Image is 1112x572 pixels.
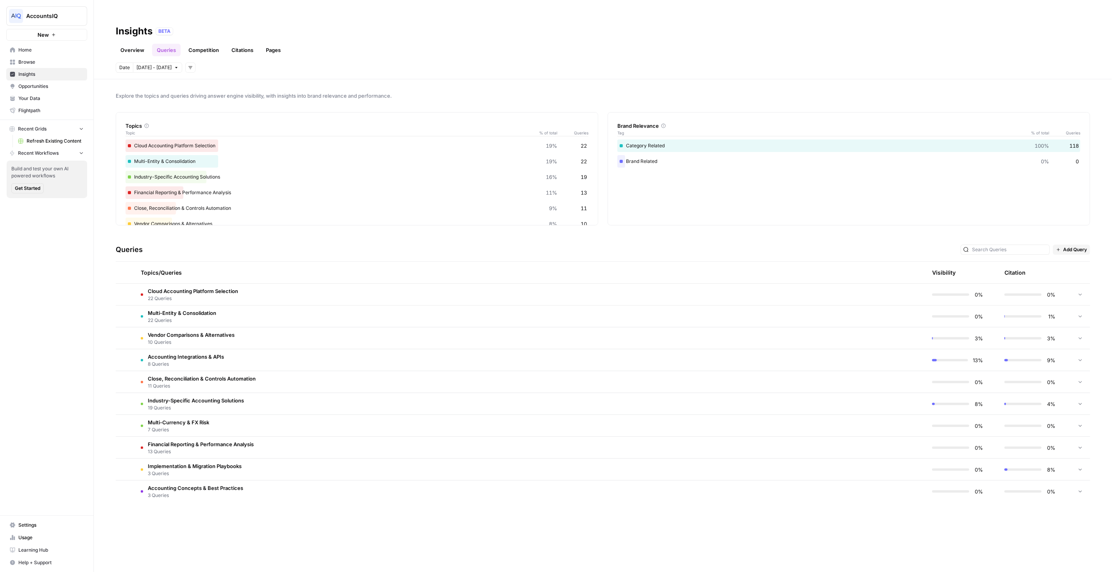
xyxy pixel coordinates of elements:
span: 0% [1046,444,1055,452]
span: 0% [974,422,983,430]
span: 0% [1046,291,1055,299]
a: Flightpath [6,104,87,117]
span: Accounting Concepts & Best Practices [148,484,243,492]
span: 9% [1046,356,1055,364]
a: Pages [261,44,285,56]
a: Overview [116,44,149,56]
span: Home [18,46,84,54]
span: Queries [1049,130,1080,136]
span: 3% [974,334,983,342]
span: 22 [581,157,587,165]
span: 0% [1046,488,1055,495]
span: 0% [1046,422,1055,430]
span: 19% [546,157,557,165]
div: Cloud Accounting Platform Selection [126,139,588,152]
span: 8% [549,220,557,228]
span: Industry-Specific Accounting Solutions [148,397,244,404]
span: Get Started [15,185,40,192]
a: Home [6,44,87,56]
img: AccountsIQ Logo [9,9,23,23]
span: AccountsIQ [26,12,74,20]
span: 7 Queries [148,426,209,433]
div: Vendor Comparisons & Alternatives [126,218,588,230]
span: 13% [973,356,983,364]
span: Close, Reconciliation & Controls Automation [148,375,256,383]
span: 1% [1046,313,1055,320]
span: 0% [974,291,983,299]
input: Search Queries [972,246,1047,254]
span: 19% [546,142,557,150]
span: 11 Queries [148,383,256,390]
span: 22 [581,142,587,150]
span: 4% [1046,400,1055,408]
div: BETA [156,27,173,35]
span: Explore the topics and queries driving answer engine visibility, with insights into brand relevan... [116,92,1090,100]
button: Help + Support [6,556,87,569]
span: Implementation & Migration Playbooks [148,462,242,470]
span: 10 [581,220,587,228]
span: 11 [581,204,587,212]
span: Tag [617,130,1026,136]
span: Build and test your own AI powered workflows [11,165,83,179]
span: Flightpath [18,107,84,114]
a: Usage [6,531,87,544]
button: New [6,29,87,41]
span: 9% [549,204,557,212]
span: Learning Hub [18,547,84,554]
button: Workspace: AccountsIQ [6,6,87,26]
div: Category Related [617,139,1080,152]
span: 0% [1046,378,1055,386]
a: Queries [152,44,181,56]
a: Browse [6,56,87,68]
button: Recent Grids [6,123,87,135]
span: % of total [1026,130,1049,136]
div: Visibility [932,269,956,277]
span: Multi-Currency & FX Risk [148,418,209,426]
span: Recent Grids [18,125,47,132]
div: Topics [126,122,588,130]
span: Recent Workflows [18,150,59,157]
span: 0 [1076,157,1079,165]
span: 0% [974,378,983,386]
span: New [38,31,49,39]
span: Queries [557,130,588,136]
span: 0% [974,466,983,474]
span: Help + Support [18,559,84,566]
button: Recent Workflows [6,147,87,159]
a: Your Data [6,92,87,105]
div: Financial Reporting & Performance Analysis [126,186,588,199]
span: 19 [581,173,587,181]
span: 0% [974,444,983,452]
button: Add Query [1053,245,1090,255]
div: Insights [116,25,152,38]
span: 19 Queries [148,404,244,411]
span: 16% [546,173,557,181]
span: 3 Queries [148,492,243,499]
a: Learning Hub [6,544,87,556]
span: Your Data [18,95,84,102]
span: Multi-Entity & Consolidation [148,309,216,317]
a: Competition [184,44,224,56]
span: Date [119,64,130,71]
span: Cloud Accounting Platform Selection [148,287,238,295]
span: Add Query [1063,246,1087,253]
span: Settings [18,522,84,529]
div: Industry-Specific Accounting Solutions [126,171,588,183]
div: Brand Related [617,155,1080,168]
span: [DATE] - [DATE] [136,64,172,71]
span: 0% [974,488,983,495]
span: Refresh Existing Content [27,138,84,145]
span: 0% [974,313,983,320]
span: Usage [18,534,84,541]
span: Opportunities [18,83,84,90]
span: 13 Queries [148,448,254,455]
span: 22 Queries [148,295,238,302]
button: Get Started [11,183,44,193]
span: Topic [126,130,534,136]
a: Settings [6,519,87,531]
span: 3 Queries [148,470,242,477]
span: 13 [581,189,587,197]
span: 0% [1041,157,1049,165]
span: Browse [18,59,84,66]
span: Vendor Comparisons & Alternatives [148,331,235,339]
